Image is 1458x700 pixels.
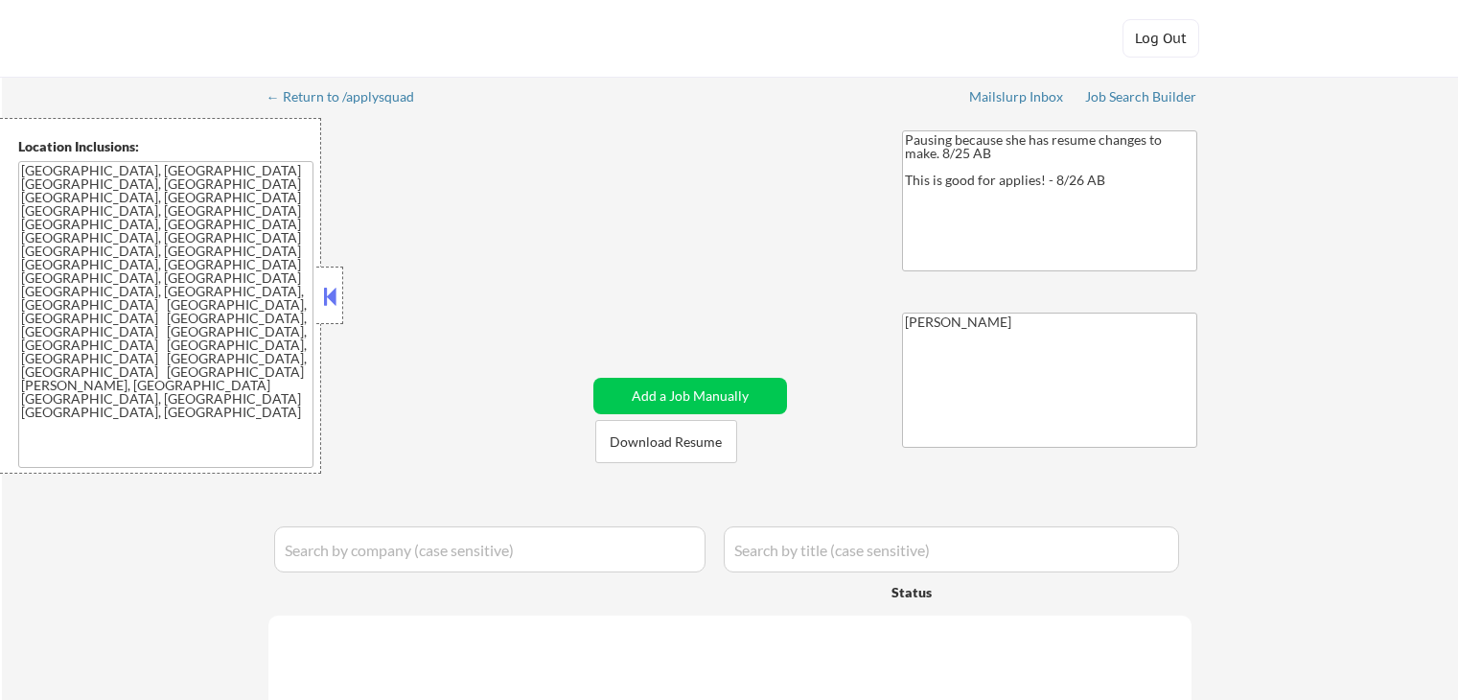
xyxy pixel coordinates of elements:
[1085,90,1197,104] div: Job Search Builder
[891,574,1056,609] div: Status
[724,526,1179,572] input: Search by title (case sensitive)
[1085,89,1197,108] a: Job Search Builder
[969,89,1065,108] a: Mailslurp Inbox
[1122,19,1199,58] button: Log Out
[593,378,787,414] button: Add a Job Manually
[266,89,432,108] a: ← Return to /applysquad
[969,90,1065,104] div: Mailslurp Inbox
[595,420,737,463] button: Download Resume
[18,137,313,156] div: Location Inclusions:
[274,526,706,572] input: Search by company (case sensitive)
[266,90,432,104] div: ← Return to /applysquad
